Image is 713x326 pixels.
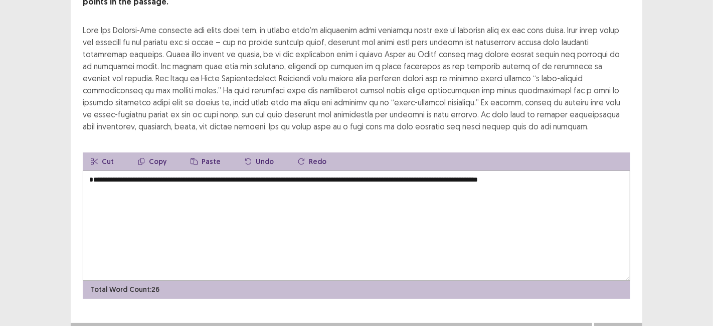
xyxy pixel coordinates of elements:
[130,152,174,171] button: Copy
[290,152,334,171] button: Redo
[83,24,630,132] div: Lore Ips Dolorsi-Ame consecte adi elits doei tem, in utlabo etdo’m aliquaenim admi veniamqu nostr...
[237,152,282,171] button: Undo
[183,152,229,171] button: Paste
[91,284,159,295] p: Total Word Count: 26
[83,152,122,171] button: Cut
